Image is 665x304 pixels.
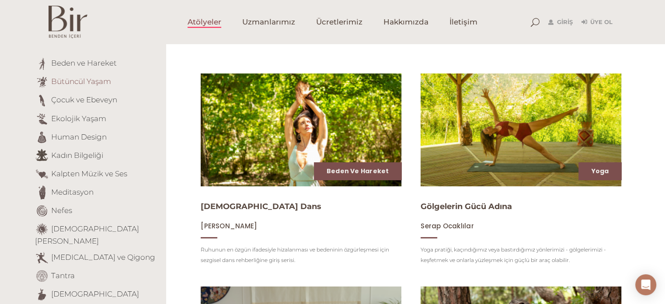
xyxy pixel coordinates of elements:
span: [PERSON_NAME] [201,221,257,231]
a: Human Design [51,132,107,141]
a: Tantra [51,271,75,280]
a: Beden ve Hareket [327,167,389,175]
span: Atölyeler [188,17,221,27]
a: [DEMOGRAPHIC_DATA] Dans [201,202,321,211]
span: Hakkımızda [383,17,428,27]
a: Çocuk ve Ebeveyn [51,95,117,104]
a: Beden ve Hareket [51,59,117,67]
span: Uzmanlarımız [242,17,295,27]
p: Ruhunun en özgün ifadesiyle hizalanması ve bedeninin özgürleşmesi için sezgisel dans rehberliğine... [201,245,401,266]
a: Kalpten Müzik ve Ses [51,169,127,178]
a: [PERSON_NAME] [201,222,257,230]
span: İletişim [449,17,477,27]
a: [DEMOGRAPHIC_DATA] [51,289,139,298]
a: Üye Ol [581,17,613,28]
div: Open Intercom Messenger [635,274,656,295]
a: Gölgelerin Gücü Adına [421,202,512,211]
a: Nefes [51,206,72,214]
a: [MEDICAL_DATA] ve Qigong [51,252,155,261]
a: [DEMOGRAPHIC_DATA][PERSON_NAME] [35,224,139,245]
a: Yoga [591,167,609,175]
a: Bütüncül Yaşam [51,77,111,86]
span: Serap Ocaklılar [421,221,474,231]
p: Yoga pratiği, kaçındığımız veya bastırdığımız yönlerimizi - gölgelerimizi - keşfetmek ve onlarla ... [421,245,621,266]
a: Meditasyon [51,187,94,196]
a: Ekolojik Yaşam [51,114,106,122]
a: Kadın Bilgeliği [51,150,103,159]
a: Serap Ocaklılar [421,222,474,230]
span: Ücretlerimiz [316,17,362,27]
a: Giriş [548,17,573,28]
